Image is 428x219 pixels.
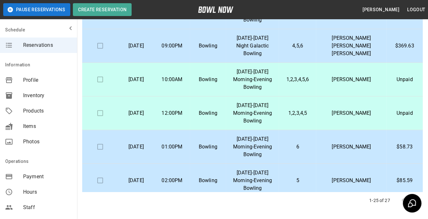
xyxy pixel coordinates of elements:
[23,107,72,115] span: Products
[231,102,274,125] p: [DATE]-[DATE] Morning-Evening Bowling
[284,109,311,117] p: 1,2,3,4,5
[123,177,149,184] p: [DATE]
[321,177,381,184] p: [PERSON_NAME]
[23,76,72,84] span: Profile
[284,177,311,184] p: 5
[284,143,311,151] p: 6
[3,3,70,16] button: Pause Reservations
[195,143,221,151] p: Bowling
[23,138,72,146] span: Photos
[159,109,185,117] p: 12:00PM
[392,42,418,50] p: $369.63
[73,3,132,16] button: Create Reservation
[321,34,381,57] p: [PERSON_NAME] [PERSON_NAME] [PERSON_NAME]
[195,177,221,184] p: Bowling
[231,169,274,192] p: [DATE]-[DATE] Morning-Evening Bowling
[159,177,185,184] p: 02:00PM
[159,42,185,50] p: 09:00PM
[23,204,72,211] span: Staff
[123,76,149,83] p: [DATE]
[392,76,418,83] p: Unpaid
[321,109,381,117] p: [PERSON_NAME]
[284,76,311,83] p: 1,2,3,4,5,6
[198,6,233,13] img: logo
[321,143,381,151] p: [PERSON_NAME]
[231,68,274,91] p: [DATE]-[DATE] Morning-Evening Bowling
[321,76,381,83] p: [PERSON_NAME]
[159,76,185,83] p: 10:00AM
[370,197,390,204] p: 1-25 of 27
[159,143,185,151] p: 01:00PM
[195,76,221,83] p: Bowling
[231,34,274,57] p: [DATE]-[DATE] Night Galactic Bowling
[195,109,221,117] p: Bowling
[231,135,274,158] p: [DATE]-[DATE] Morning-Evening Bowling
[195,42,221,50] p: Bowling
[392,109,418,117] p: Unpaid
[392,177,418,184] p: $85.59
[123,143,149,151] p: [DATE]
[392,143,418,151] p: $58.73
[123,42,149,50] p: [DATE]
[23,188,72,196] span: Hours
[23,92,72,99] span: Inventory
[284,42,311,50] p: 4,5,6
[23,122,72,130] span: Items
[23,173,72,181] span: Payment
[123,109,149,117] p: [DATE]
[360,4,402,16] button: [PERSON_NAME]
[23,41,72,49] span: Reservations
[405,4,428,16] button: Logout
